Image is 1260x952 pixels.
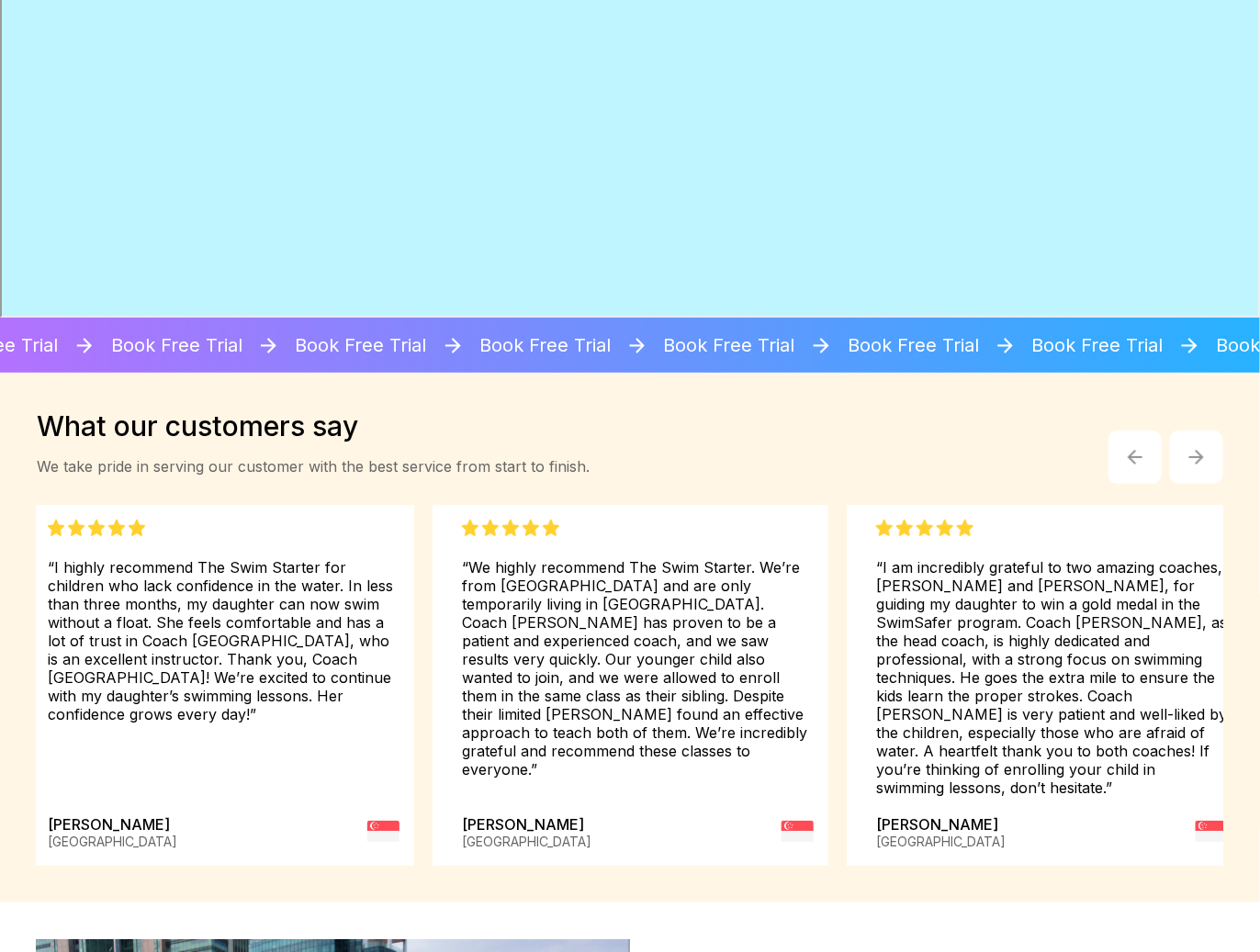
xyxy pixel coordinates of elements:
img: flag [782,815,814,847]
div: “I am incredibly grateful to two amazing coaches, [PERSON_NAME] and [PERSON_NAME], for guiding my... [876,520,1228,797]
div: What our customers say [37,409,590,442]
div: [PERSON_NAME] [48,815,177,851]
div: Book Free Trial [625,318,795,373]
img: Arrow [257,334,281,357]
div: Book Free Trial [810,318,980,373]
img: Five Stars [462,520,559,536]
div: [PERSON_NAME] [462,815,591,851]
div: Book Free Trial [257,318,427,373]
img: Arrow [1124,446,1146,468]
img: flag [1196,815,1228,847]
div: We take pride in serving our customer with the best service from start to finish. [37,457,590,476]
img: Arrow [1178,334,1202,357]
div: Book Free Trial [441,318,611,373]
div: [PERSON_NAME] [876,815,1006,851]
img: Arrow [73,334,96,357]
div: [GEOGRAPHIC_DATA] [462,834,591,849]
img: Five Stars [876,520,973,536]
div: “We highly recommend The Swim Starter. We’re from [GEOGRAPHIC_DATA] and are only temporarily livi... [462,520,814,778]
img: flag [367,815,399,847]
img: Five Stars [48,520,145,536]
img: Arrow [441,334,465,357]
img: Arrow [1189,450,1204,465]
div: [GEOGRAPHIC_DATA] [876,834,1006,849]
img: Arrow [810,334,834,357]
div: Book Free Trial [73,318,242,373]
img: Arrow [625,334,649,357]
div: [GEOGRAPHIC_DATA] [48,834,177,849]
div: Book Free Trial [994,318,1164,373]
img: Arrow [994,334,1018,357]
div: “I highly recommend The Swim Starter for children who lack confidence in the water. In less than ... [48,520,399,723]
